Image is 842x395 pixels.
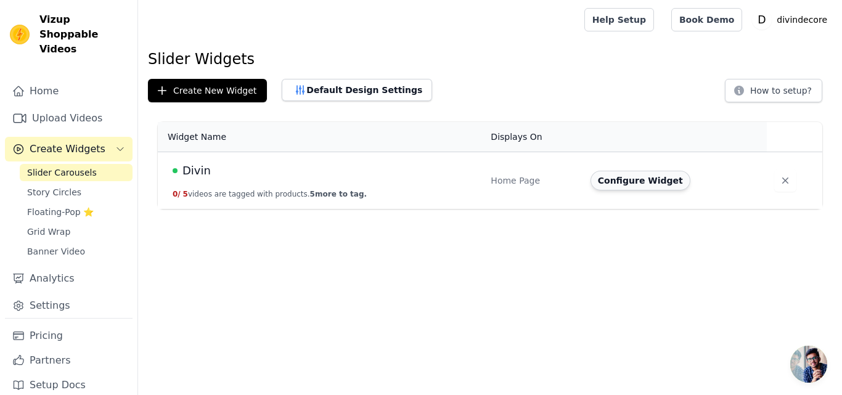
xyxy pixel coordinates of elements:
button: How to setup? [725,79,822,102]
a: Help Setup [584,8,654,31]
img: Vizup [10,25,30,44]
span: Grid Wrap [27,226,70,238]
th: Widget Name [158,122,483,152]
button: Create Widgets [5,137,133,161]
button: 0/ 5videos are tagged with products.5more to tag. [173,189,367,199]
p: divindecore [772,9,832,31]
a: Slider Carousels [20,164,133,181]
button: Delete widget [774,169,796,192]
a: Banner Video [20,243,133,260]
span: 0 / [173,190,181,198]
a: Home [5,79,133,104]
div: Open chat [790,346,827,383]
a: Upload Videos [5,106,133,131]
button: Configure Widget [591,171,690,190]
span: Floating-Pop ⭐ [27,206,94,218]
span: 5 more to tag. [310,190,367,198]
text: D [758,14,766,26]
a: Settings [5,293,133,318]
a: Analytics [5,266,133,291]
h1: Slider Widgets [148,49,832,69]
a: Pricing [5,324,133,348]
span: Divin [182,162,211,179]
a: Partners [5,348,133,373]
a: Book Demo [671,8,742,31]
span: Slider Carousels [27,166,97,179]
button: Create New Widget [148,79,267,102]
span: Live Published [173,168,178,173]
button: D divindecore [752,9,832,31]
div: Home Page [491,174,575,187]
a: Grid Wrap [20,223,133,240]
a: Story Circles [20,184,133,201]
th: Displays On [483,122,582,152]
button: Default Design Settings [282,79,432,101]
span: Banner Video [27,245,85,258]
span: Vizup Shoppable Videos [39,12,128,57]
a: Floating-Pop ⭐ [20,203,133,221]
a: How to setup? [725,88,822,99]
span: 5 [183,190,188,198]
span: Story Circles [27,186,81,198]
span: Create Widgets [30,142,105,157]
